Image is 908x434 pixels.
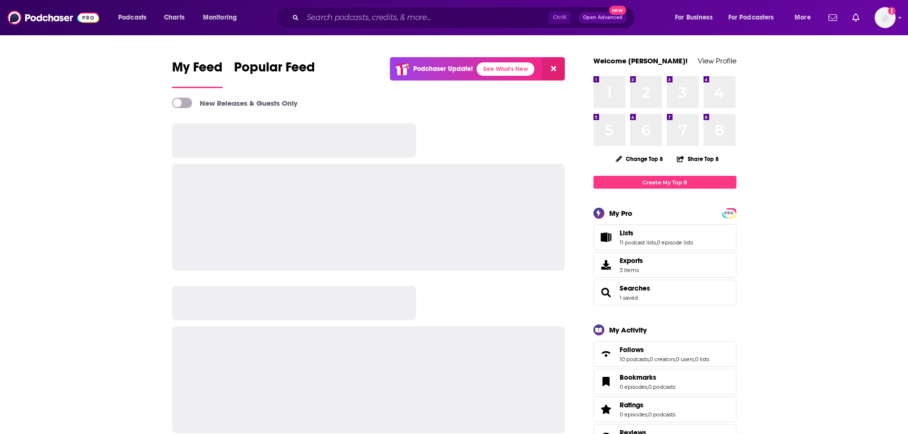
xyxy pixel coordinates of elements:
span: My Feed [172,59,223,81]
a: 10 podcasts [620,356,649,363]
span: , [694,356,695,363]
span: For Podcasters [728,11,774,24]
span: Ratings [620,401,643,409]
button: open menu [112,10,159,25]
span: Ctrl K [549,11,571,24]
span: Follows [620,345,644,354]
a: 0 users [676,356,694,363]
a: Lists [597,231,616,244]
span: Lists [593,224,736,250]
span: Searches [593,280,736,305]
span: 3 items [620,267,643,273]
a: 0 episode lists [657,239,693,246]
span: PRO [724,210,735,217]
span: Lists [620,229,633,237]
a: New Releases & Guests Only [172,98,297,108]
img: Podchaser - Follow, Share and Rate Podcasts [8,9,99,27]
a: Bookmarks [620,373,675,382]
span: , [649,356,650,363]
a: Bookmarks [597,375,616,388]
a: Show notifications dropdown [825,10,841,26]
a: Charts [158,10,190,25]
a: Exports [593,252,736,278]
button: Share Top 8 [676,150,719,168]
span: Charts [164,11,184,24]
button: open menu [668,10,724,25]
a: See What's New [477,62,534,76]
span: More [795,11,811,24]
a: Ratings [620,401,675,409]
button: open menu [196,10,249,25]
button: Show profile menu [875,7,896,28]
a: Follows [597,347,616,361]
a: 0 lists [695,356,709,363]
a: PRO [724,209,735,216]
button: open menu [722,10,788,25]
a: 0 podcasts [648,384,675,390]
button: Open AdvancedNew [579,12,627,23]
span: Exports [597,258,616,272]
span: For Business [675,11,713,24]
a: 0 podcasts [648,411,675,418]
a: Follows [620,345,709,354]
a: Welcome [PERSON_NAME]! [593,56,688,65]
span: Exports [620,256,643,265]
div: Search podcasts, credits, & more... [286,7,644,29]
a: Searches [597,286,616,299]
a: Ratings [597,403,616,416]
span: , [647,411,648,418]
a: Create My Top 8 [593,176,736,189]
span: Ratings [593,396,736,422]
a: 0 creators [650,356,675,363]
img: User Profile [875,7,896,28]
span: , [656,239,657,246]
a: Popular Feed [234,59,315,88]
a: Show notifications dropdown [848,10,863,26]
a: 0 episodes [620,411,647,418]
button: Change Top 8 [610,153,669,165]
span: Popular Feed [234,59,315,81]
span: Bookmarks [620,373,656,382]
a: 0 episodes [620,384,647,390]
span: Logged in as rarjune [875,7,896,28]
div: My Activity [609,325,647,334]
input: Search podcasts, credits, & more... [303,10,549,25]
a: View Profile [698,56,736,65]
span: , [647,384,648,390]
a: Lists [620,229,693,237]
span: Open Advanced [583,15,622,20]
button: open menu [788,10,823,25]
div: My Pro [609,209,633,218]
a: 11 podcast lists [620,239,656,246]
a: 1 saved [620,294,638,301]
span: New [609,6,626,15]
a: My Feed [172,59,223,88]
span: Podcasts [118,11,146,24]
p: Podchaser Update! [413,65,473,73]
span: Follows [593,341,736,367]
span: Bookmarks [593,369,736,394]
span: Monitoring [203,11,237,24]
a: Searches [620,284,650,293]
svg: Add a profile image [888,7,896,15]
span: , [675,356,676,363]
